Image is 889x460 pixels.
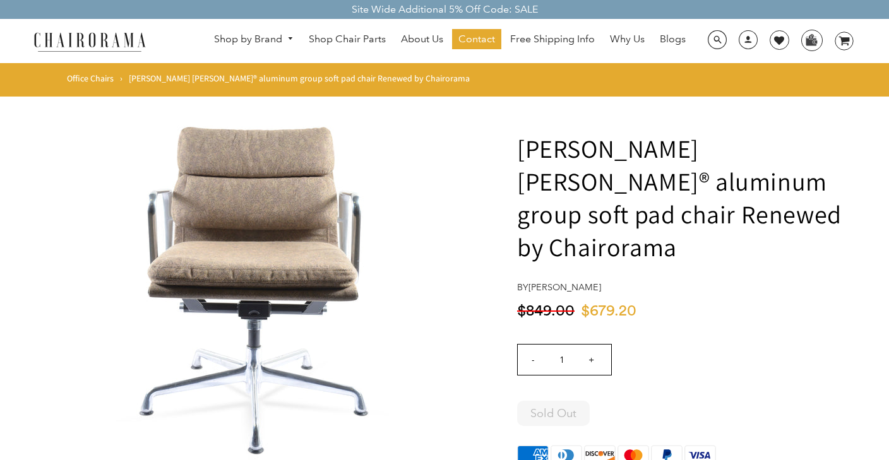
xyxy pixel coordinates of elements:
a: [PERSON_NAME] [528,281,601,293]
span: Free Shipping Info [510,33,595,46]
a: Shop Chair Parts [302,29,392,49]
h4: by [517,282,855,293]
input: - [518,345,548,375]
img: chairorama [27,30,153,52]
input: + [576,345,606,375]
span: $849.00 [517,304,575,319]
h1: [PERSON_NAME] [PERSON_NAME]® aluminum group soft pad chair Renewed by Chairorama [517,132,855,263]
a: Blogs [653,29,692,49]
span: › [120,73,122,84]
a: About Us [395,29,450,49]
span: Contact [458,33,495,46]
span: About Us [401,33,443,46]
a: Why Us [604,29,651,49]
span: [PERSON_NAME] [PERSON_NAME]® aluminum group soft pad chair Renewed by Chairorama [129,73,470,84]
a: Shop by Brand [208,30,300,49]
nav: breadcrumbs [67,73,474,90]
button: Sold Out [517,401,590,426]
a: Free Shipping Info [504,29,601,49]
span: Why Us [610,33,645,46]
span: Shop Chair Parts [309,33,386,46]
span: Sold Out [530,406,576,420]
a: Contact [452,29,501,49]
a: Herman Miller Eames® aluminum group soft pad chair Renewed by Chairorama - chairorama [71,282,450,295]
nav: DesktopNavigation [206,29,693,52]
a: Office Chairs [67,73,114,84]
span: Blogs [660,33,686,46]
span: $679.20 [581,304,636,319]
img: WhatsApp_Image_2024-07-12_at_16.23.01.webp [802,30,821,49]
